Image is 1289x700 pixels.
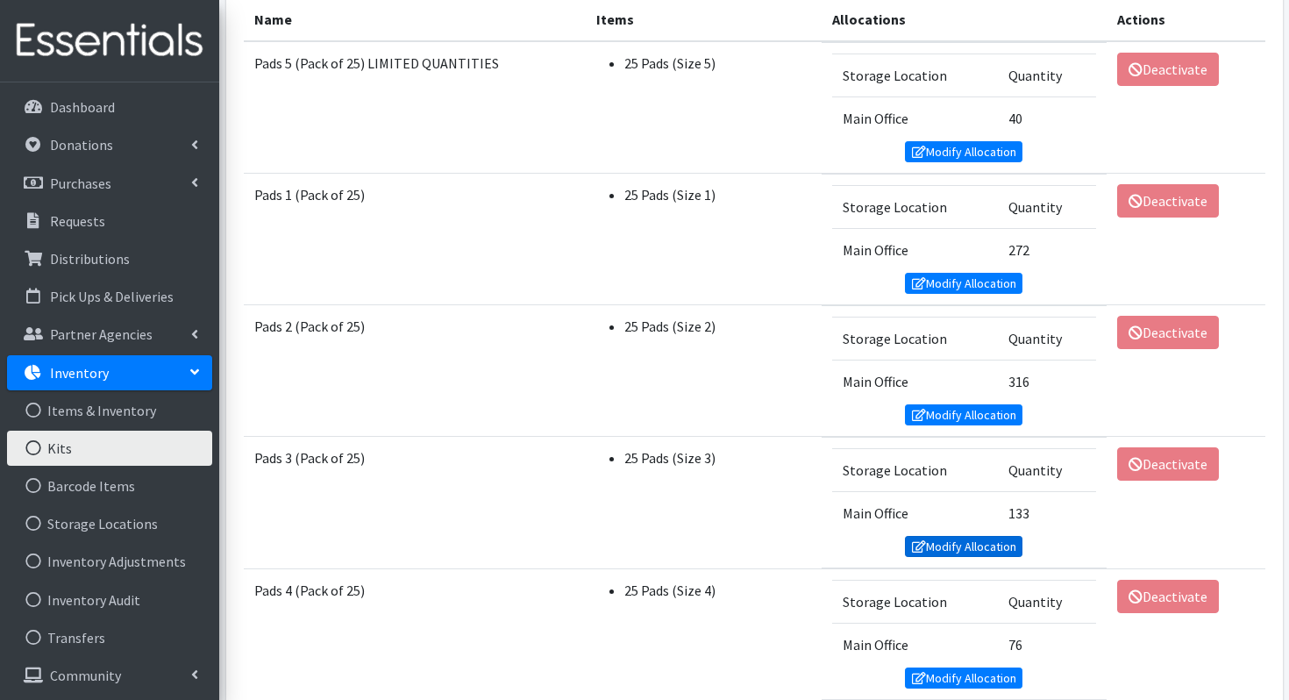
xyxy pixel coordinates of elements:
[7,658,212,693] a: Community
[7,506,212,541] a: Storage Locations
[832,448,998,491] td: Storage Location
[7,241,212,276] a: Distributions
[832,624,998,667] td: Main Office
[832,491,998,534] td: Main Office
[50,250,130,268] p: Distributions
[624,53,810,74] li: 25 Pads (Size 5)
[998,228,1096,271] td: 272
[998,54,1096,96] td: Quantity
[7,166,212,201] a: Purchases
[905,273,1022,294] a: Modify Allocation
[7,317,212,352] a: Partner Agencies
[7,620,212,655] a: Transfers
[50,364,109,382] p: Inventory
[7,89,212,125] a: Dashboard
[50,212,105,230] p: Requests
[7,393,212,428] a: Items & Inventory
[998,317,1096,360] td: Quantity
[50,667,121,684] p: Community
[832,228,998,271] td: Main Office
[7,468,212,504] a: Barcode Items
[624,447,810,468] li: 25 Pads (Size 3)
[832,581,998,624] td: Storage Location
[832,96,998,139] td: Main Office
[7,279,212,314] a: Pick Ups & Deliveries
[50,98,115,116] p: Dashboard
[998,491,1096,534] td: 133
[244,305,587,437] td: Pads 2 (Pack of 25)
[50,325,153,343] p: Partner Agencies
[905,668,1022,689] a: Modify Allocation
[905,141,1022,162] a: Modify Allocation
[50,288,174,305] p: Pick Ups & Deliveries
[905,404,1022,425] a: Modify Allocation
[998,624,1096,667] td: 76
[905,536,1022,557] a: Modify Allocation
[998,448,1096,491] td: Quantity
[998,581,1096,624] td: Quantity
[50,175,111,192] p: Purchases
[998,96,1096,139] td: 40
[832,317,998,360] td: Storage Location
[624,580,810,601] li: 25 Pads (Size 4)
[832,185,998,228] td: Storage Location
[998,185,1096,228] td: Quantity
[7,127,212,162] a: Donations
[7,544,212,579] a: Inventory Adjustments
[624,184,810,205] li: 25 Pads (Size 1)
[7,11,212,70] img: HumanEssentials
[244,41,587,174] td: Pads 5 (Pack of 25) LIMITED QUANTITIES
[244,174,587,305] td: Pads 1 (Pack of 25)
[7,582,212,618] a: Inventory Audit
[7,431,212,466] a: Kits
[50,136,113,154] p: Donations
[7,355,212,390] a: Inventory
[244,568,587,700] td: Pads 4 (Pack of 25)
[244,437,587,568] td: Pads 3 (Pack of 25)
[7,204,212,239] a: Requests
[832,54,998,96] td: Storage Location
[624,316,810,337] li: 25 Pads (Size 2)
[998,360,1096,403] td: 316
[832,360,998,403] td: Main Office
